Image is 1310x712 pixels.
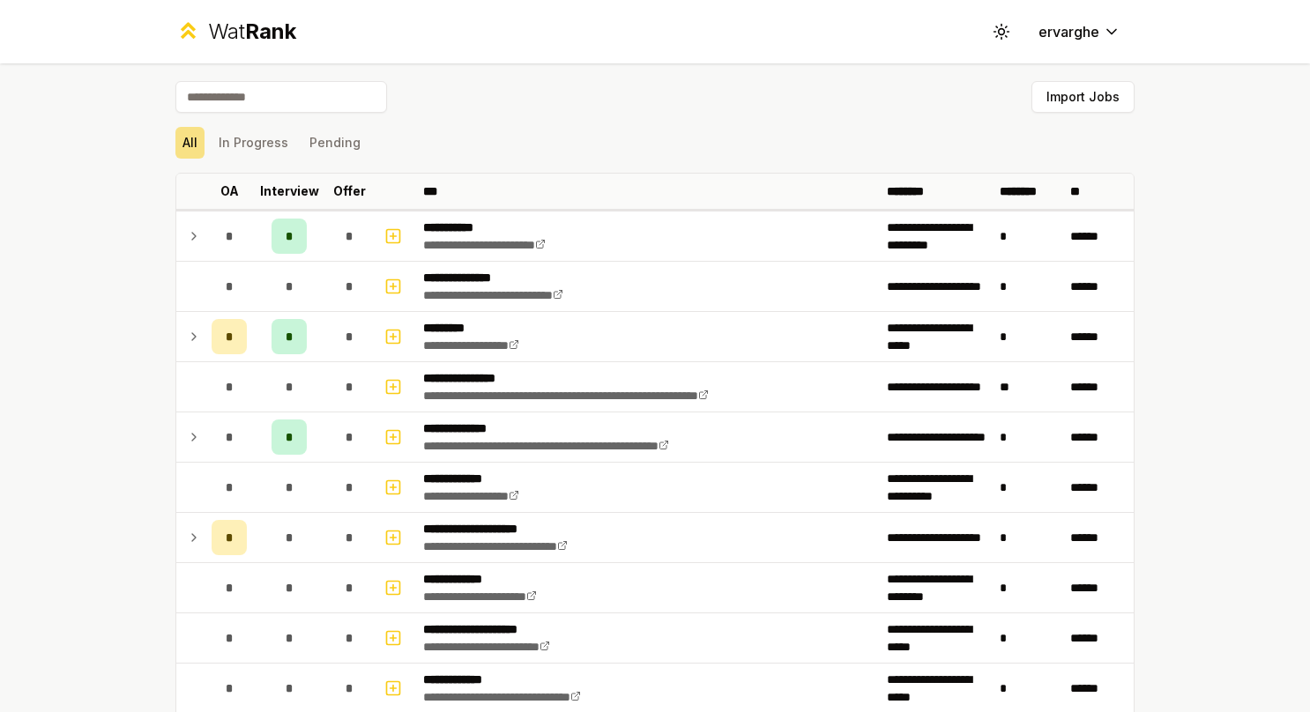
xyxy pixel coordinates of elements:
p: OA [220,182,239,200]
button: Import Jobs [1031,81,1135,113]
button: In Progress [212,127,295,159]
p: Interview [260,182,319,200]
span: Rank [245,19,296,44]
a: WatRank [175,18,296,46]
div: Wat [208,18,296,46]
p: Offer [333,182,366,200]
button: ervarghe [1024,16,1135,48]
button: Pending [302,127,368,159]
button: All [175,127,205,159]
span: ervarghe [1038,21,1099,42]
